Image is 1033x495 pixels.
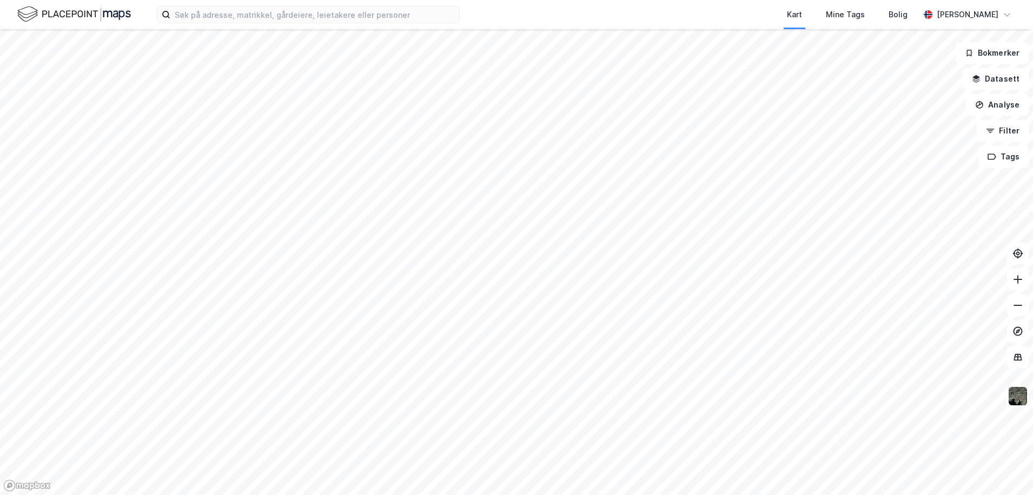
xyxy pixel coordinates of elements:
[963,68,1029,90] button: Datasett
[1008,386,1028,406] img: 9k=
[889,8,908,21] div: Bolig
[937,8,998,21] div: [PERSON_NAME]
[170,6,459,23] input: Søk på adresse, matrikkel, gårdeiere, leietakere eller personer
[826,8,865,21] div: Mine Tags
[956,42,1029,64] button: Bokmerker
[979,443,1033,495] iframe: Chat Widget
[977,120,1029,142] button: Filter
[3,479,51,492] a: Mapbox homepage
[787,8,802,21] div: Kart
[17,5,131,24] img: logo.f888ab2527a4732fd821a326f86c7f29.svg
[966,94,1029,116] button: Analyse
[978,146,1029,168] button: Tags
